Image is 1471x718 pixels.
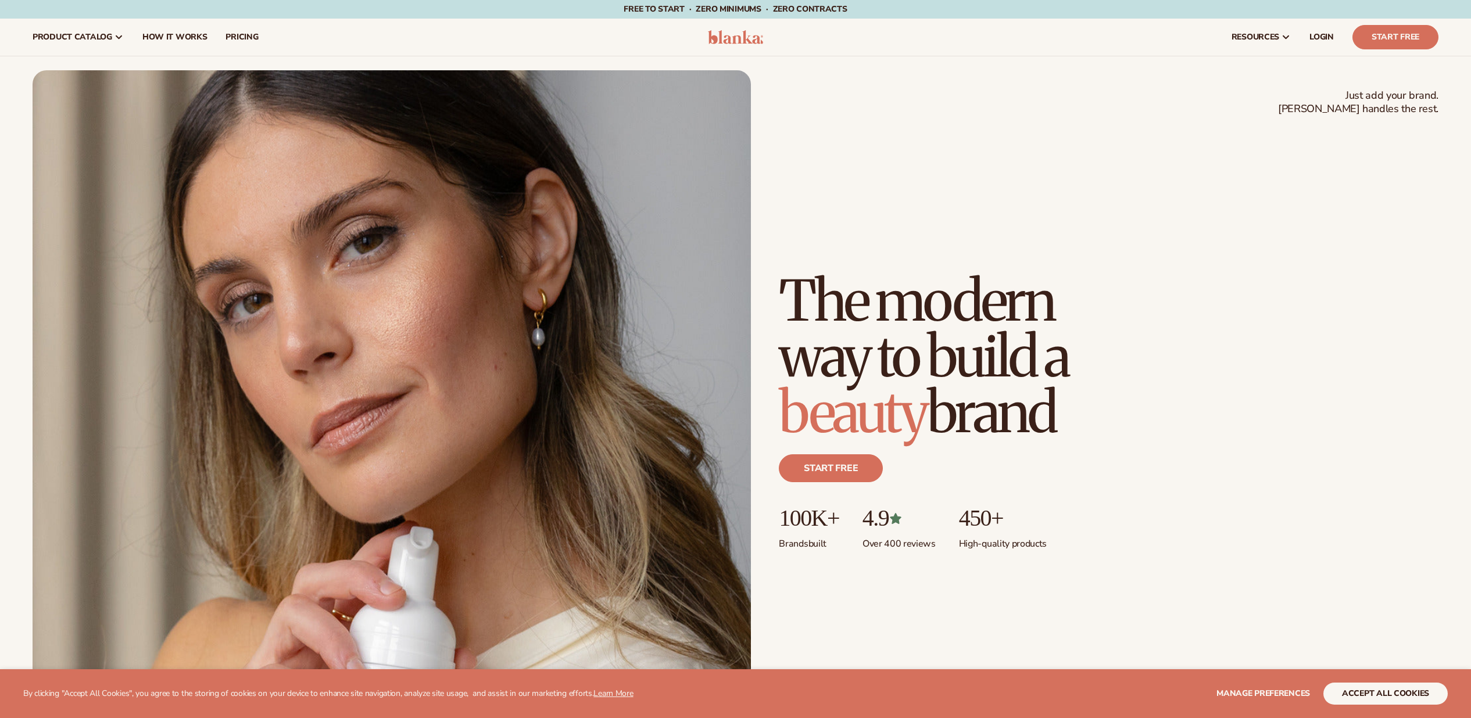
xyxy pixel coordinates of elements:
span: beauty [779,378,926,447]
a: resources [1222,19,1300,56]
p: 450+ [959,505,1047,531]
span: pricing [226,33,258,42]
span: Manage preferences [1216,688,1310,699]
a: LOGIN [1300,19,1343,56]
span: product catalog [33,33,112,42]
p: 4.9 [862,505,936,531]
a: pricing [216,19,267,56]
p: 100K+ [779,505,839,531]
a: Start Free [1352,25,1438,49]
span: LOGIN [1309,33,1334,42]
span: Just add your brand. [PERSON_NAME] handles the rest. [1278,89,1438,116]
span: resources [1232,33,1279,42]
p: High-quality products [959,531,1047,550]
button: accept all cookies [1323,683,1448,705]
p: By clicking "Accept All Cookies", you agree to the storing of cookies on your device to enhance s... [23,689,634,699]
button: Manage preferences [1216,683,1310,705]
p: Over 400 reviews [862,531,936,550]
a: Start free [779,454,883,482]
a: Learn More [593,688,633,699]
h1: The modern way to build a brand [779,273,1151,440]
a: product catalog [23,19,133,56]
p: Brands built [779,531,839,550]
a: How It Works [133,19,217,56]
span: How It Works [142,33,207,42]
img: logo [708,30,763,44]
span: Free to start · ZERO minimums · ZERO contracts [624,3,847,15]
